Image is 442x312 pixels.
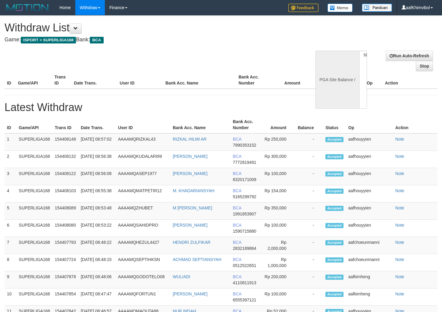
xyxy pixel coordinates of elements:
[72,72,118,89] th: Date Trans.
[116,185,171,202] td: AAAAMQMATPETIR12
[16,151,52,168] td: SUPERLIGA168
[261,288,296,306] td: Rp 100,000
[5,22,289,34] h1: Withdraw List
[233,137,241,142] span: BCA
[173,137,206,142] a: RIZKAL HILMI AR
[395,205,404,210] a: Note
[5,133,16,151] td: 1
[295,237,323,254] td: -
[16,185,52,202] td: SUPERLIGA168
[230,116,261,133] th: Bank Acc. Number
[325,154,343,159] span: Accepted
[295,288,323,306] td: -
[325,171,343,177] span: Accepted
[78,288,116,306] td: [DATE] 08:47:47
[325,275,343,280] span: Accepted
[233,194,256,199] span: 5165299792
[173,291,207,296] a: [PERSON_NAME]
[78,168,116,185] td: [DATE] 08:56:08
[52,72,72,89] th: Trans ID
[395,223,404,228] a: Note
[325,292,343,297] span: Accepted
[364,72,383,89] th: Op
[52,133,78,151] td: 154408148
[117,72,163,89] th: User ID
[233,274,241,279] span: BCA
[16,237,52,254] td: SUPERLIGA168
[173,205,212,210] a: M [PERSON_NAME]
[346,151,393,168] td: aafhouyyien
[295,116,323,133] th: Balance
[78,237,116,254] td: [DATE] 08:48:22
[288,4,318,12] img: Feedback.jpg
[323,116,346,133] th: Status
[116,271,171,288] td: AAAAMQGODOTELO08
[16,254,52,271] td: SUPERLIGA168
[233,298,256,302] span: 6555397121
[78,202,116,220] td: [DATE] 08:53:48
[233,240,241,245] span: BCA
[315,51,359,109] div: PGA Site Balance /
[233,257,241,262] span: BCA
[233,188,241,193] span: BCA
[233,160,256,165] span: 7772819491
[173,257,221,262] a: ACHMAD SEPTIANSYAH
[395,257,404,262] a: Note
[393,116,437,133] th: Action
[236,72,273,89] th: Bank Acc. Number
[116,220,171,237] td: AAAAMQSAHIDPRO
[346,116,393,133] th: Op
[295,185,323,202] td: -
[52,202,78,220] td: 154408089
[5,72,15,89] th: ID
[325,189,343,194] span: Accepted
[5,116,16,133] th: ID
[233,171,241,176] span: BCA
[52,237,78,254] td: 154407793
[5,271,16,288] td: 9
[15,72,52,89] th: Game/API
[52,288,78,306] td: 154407854
[261,133,296,151] td: Rp 250,000
[5,185,16,202] td: 4
[395,171,404,176] a: Note
[346,168,393,185] td: aafhouyyien
[5,151,16,168] td: 2
[116,151,171,168] td: AAAAMQKUDALARI99
[5,220,16,237] td: 6
[90,37,103,43] span: BCA
[295,271,323,288] td: -
[295,168,323,185] td: -
[163,72,236,89] th: Bank Acc. Name
[116,202,171,220] td: AAAAMQZHUBET
[78,151,116,168] td: [DATE] 08:56:38
[116,237,171,254] td: AAAAMQHEZUL4427
[173,223,207,228] a: [PERSON_NAME]
[16,220,52,237] td: SUPERLIGA168
[173,188,214,193] a: M. KHADARIANSYAH
[383,72,437,89] th: Action
[233,280,256,285] span: 4110811913
[173,274,190,279] a: WULIADI
[328,4,353,12] img: Button%20Memo.svg
[78,133,116,151] td: [DATE] 08:57:02
[173,154,207,159] a: [PERSON_NAME]
[233,177,256,182] span: 8320171009
[395,154,404,159] a: Note
[116,116,171,133] th: User ID
[16,116,52,133] th: Game/API
[295,151,323,168] td: -
[16,288,52,306] td: SUPERLIGA168
[116,133,171,151] td: AAAAMQRIZKAL43
[233,212,256,216] span: 1991853907
[5,202,16,220] td: 5
[395,291,404,296] a: Note
[170,116,230,133] th: Bank Acc. Name
[52,271,78,288] td: 154407878
[395,137,404,142] a: Note
[52,116,78,133] th: Trans ID
[261,220,296,237] td: Rp 100,000
[295,254,323,271] td: -
[346,133,393,151] td: aafhouyyien
[295,202,323,220] td: -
